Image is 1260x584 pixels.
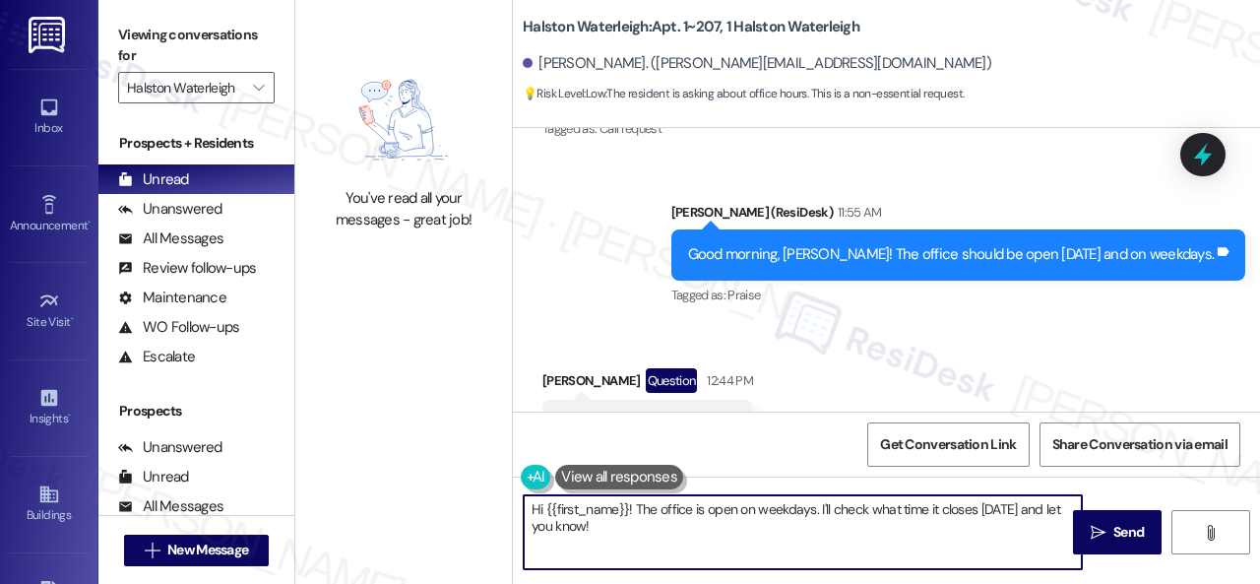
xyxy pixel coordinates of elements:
span: Get Conversation Link [880,434,1016,455]
i:  [1203,525,1218,541]
span: New Message [167,540,248,560]
button: Send [1073,510,1162,554]
label: Viewing conversations for [118,20,275,72]
div: Unread [118,467,189,487]
i:  [145,543,159,558]
button: Get Conversation Link [867,422,1029,467]
div: Unanswered [118,199,222,220]
div: [PERSON_NAME]. ([PERSON_NAME][EMAIL_ADDRESS][DOMAIN_NAME]) [523,53,991,74]
img: ResiDesk Logo [29,17,69,53]
div: All Messages [118,496,223,517]
span: : The resident is asking about office hours. This is a non-essential request. [523,84,964,104]
a: Inbox [10,91,89,144]
div: Review follow-ups [118,258,256,279]
div: [PERSON_NAME] (ResiDesk) [671,202,1246,229]
div: You've read all your messages - great job! [317,188,490,230]
div: Escalate [118,347,195,367]
div: WO Follow-ups [118,317,239,338]
div: All Messages [118,228,223,249]
div: Question [646,368,698,393]
b: Halston Waterleigh: Apt. 1~207, 1 Halston Waterleigh [523,17,859,37]
span: • [71,312,74,326]
span: • [88,216,91,229]
span: • [68,409,71,422]
span: Send [1113,522,1144,543]
strong: 💡 Risk Level: Low [523,86,605,101]
div: [PERSON_NAME] [542,368,753,400]
div: Unread [118,169,189,190]
div: Tagged as: [671,281,1246,309]
div: Prospects [98,401,294,422]
div: 11:55 AM [833,202,882,223]
span: Praise [727,287,760,303]
img: empty-state [326,62,481,179]
button: New Message [124,535,270,566]
span: Share Conversation via email [1052,434,1228,455]
a: Site Visit • [10,285,89,338]
input: All communities [127,72,243,103]
i:  [253,80,264,96]
textarea: Hi {{first_name}}! The office is open on weekdays. I'll check what time it closes [DATE] and let ... [524,495,1082,569]
div: Prospects + Residents [98,133,294,154]
a: Buildings [10,478,89,531]
div: 12:44 PM [702,370,753,391]
a: Insights • [10,381,89,434]
div: Tagged as: [542,114,708,143]
span: Call request [599,120,661,137]
div: Good morning, [PERSON_NAME]! The office should be open [DATE] and on weekdays. [688,244,1215,265]
div: Maintenance [118,288,226,308]
button: Share Conversation via email [1039,422,1240,467]
i:  [1091,525,1105,541]
div: Unanswered [118,437,222,458]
